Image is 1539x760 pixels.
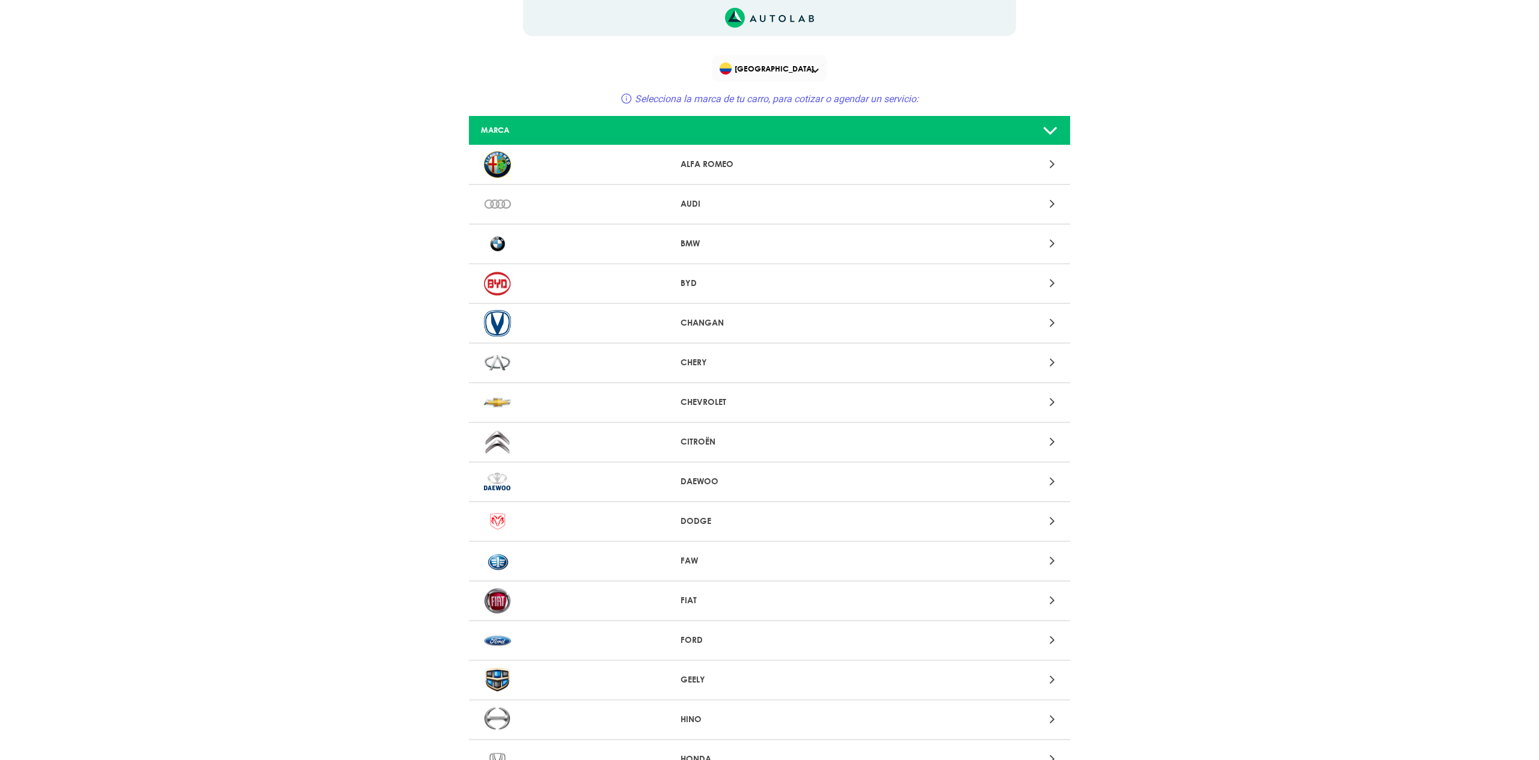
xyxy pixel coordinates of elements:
p: DAEWOO [681,475,859,488]
p: FAW [681,555,859,567]
a: MARCA [469,116,1070,145]
img: FAW [484,548,511,574]
p: ALFA ROMEO [681,158,859,171]
img: BMW [484,231,511,257]
img: AUDI [484,191,511,217]
span: Selecciona la marca de tu carro, para cotizar o agendar un servicio: [635,93,919,105]
p: FIAT [681,594,859,607]
p: AUDI [681,198,859,210]
div: Flag of COLOMBIA[GEOGRAPHIC_DATA] [712,55,827,82]
img: FIAT [484,588,511,614]
img: Flag of COLOMBIA [720,62,732,74]
div: MARCA [472,124,670,136]
p: CHEVROLET [681,396,859,409]
img: GEELY [484,667,511,693]
p: CHERY [681,356,859,369]
p: FORD [681,634,859,646]
span: [GEOGRAPHIC_DATA] [720,60,822,77]
img: FORD [484,627,511,654]
a: Link al sitio de autolab [725,11,815,23]
img: HINO [484,707,511,733]
p: DODGE [681,515,859,527]
img: CITROËN [484,429,511,455]
p: CHANGAN [681,317,859,329]
img: DODGE [484,508,511,535]
img: DAEWOO [484,469,511,495]
img: BYD [484,270,511,297]
p: BMW [681,237,859,250]
img: ALFA ROMEO [484,151,511,178]
p: HINO [681,713,859,726]
img: CHERY [484,350,511,376]
p: BYD [681,277,859,290]
img: CHEVROLET [484,389,511,416]
img: CHANGAN [484,310,511,336]
p: CITROËN [681,436,859,448]
p: GEELY [681,673,859,686]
